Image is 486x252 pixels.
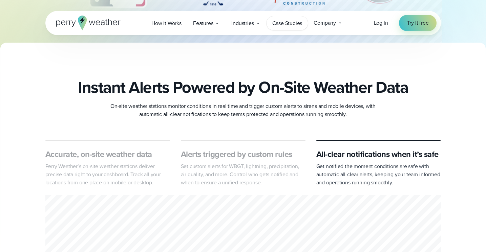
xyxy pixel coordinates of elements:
[45,162,170,187] p: Perry Weather’s on-site weather stations deliver precise data right to your dashboard. Track all ...
[181,162,305,187] p: Set custom alerts for WBGT, lightning, precipitation, air quality, and more. Control who gets not...
[374,19,388,27] a: Log in
[316,162,441,187] p: Get notified the moment conditions are safe with automatic all-clear alerts, keeping your team in...
[314,19,336,27] span: Company
[272,19,302,27] span: Case Studies
[45,149,170,160] h3: Accurate, on-site weather data
[146,16,187,30] a: How it Works
[78,78,408,97] h2: Instant Alerts Powered by On-Site Weather Data
[407,19,429,27] span: Try it free
[267,16,308,30] a: Case Studies
[316,149,441,160] h3: All-clear notifications when it’s safe
[231,19,254,27] span: Industries
[108,102,379,118] p: On-site weather stations monitor conditions in real time and trigger custom alerts to sirens and ...
[399,15,437,31] a: Try it free
[193,19,213,27] span: Features
[181,149,305,160] h3: Alerts triggered by custom rules
[151,19,182,27] span: How it Works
